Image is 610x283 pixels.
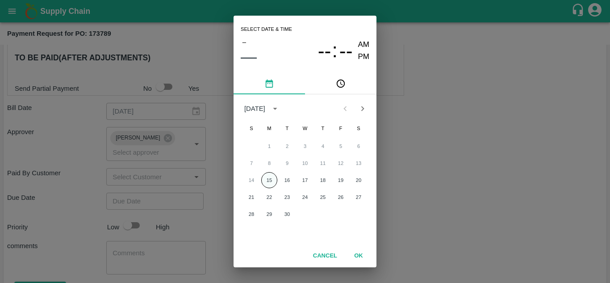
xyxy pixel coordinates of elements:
span: Saturday [351,119,367,137]
span: Sunday [243,119,259,137]
button: 28 [243,206,259,222]
button: 26 [333,189,349,205]
button: PM [358,51,370,63]
span: Wednesday [297,119,313,137]
button: –– [241,48,257,66]
span: – [242,36,246,48]
button: – [241,36,248,48]
button: AM [358,39,370,51]
button: calendar view is open, switch to year view [268,101,282,116]
span: Tuesday [279,119,295,137]
button: 21 [243,189,259,205]
button: 18 [315,172,331,188]
button: 19 [333,172,349,188]
button: Next month [354,100,371,117]
button: 17 [297,172,313,188]
button: pick date [234,73,305,94]
span: : [332,39,337,63]
button: Cancel [309,248,341,264]
span: Select date & time [241,23,292,36]
button: 23 [279,189,295,205]
button: 20 [351,172,367,188]
button: 30 [279,206,295,222]
button: 27 [351,189,367,205]
button: OK [344,248,373,264]
button: 22 [261,189,277,205]
button: 16 [279,172,295,188]
span: Monday [261,119,277,137]
button: 29 [261,206,277,222]
span: Friday [333,119,349,137]
button: -- [318,39,331,63]
button: 25 [315,189,331,205]
button: pick time [305,73,376,94]
span: Thursday [315,119,331,137]
button: 24 [297,189,313,205]
button: 15 [261,172,277,188]
button: -- [339,39,353,63]
div: [DATE] [244,104,265,114]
